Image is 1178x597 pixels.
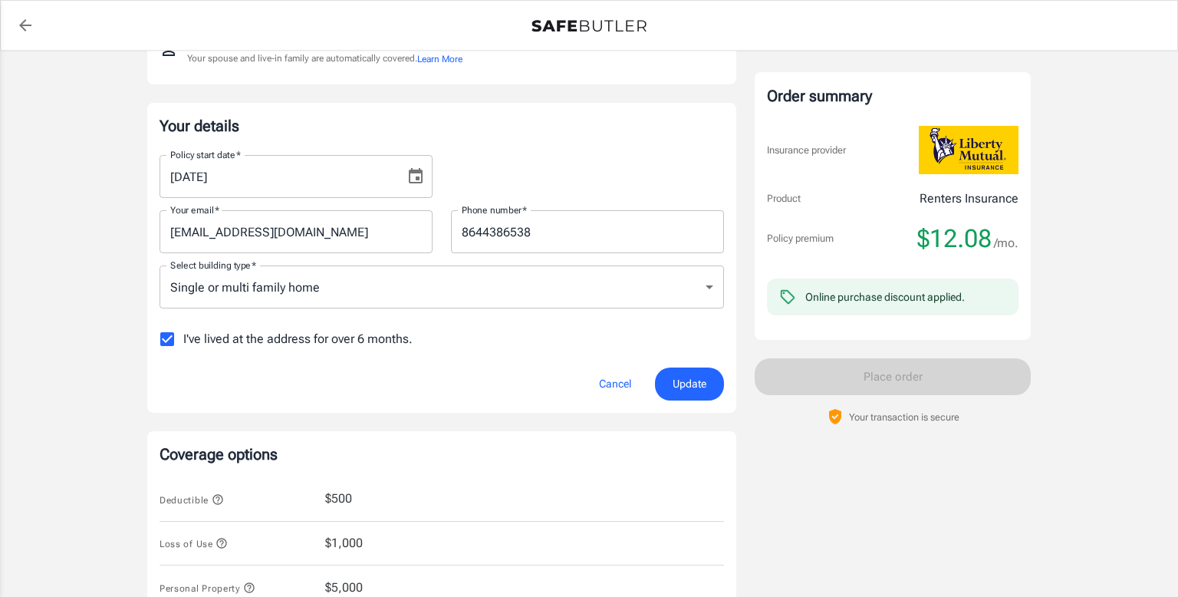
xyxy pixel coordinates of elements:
label: Policy start date [170,148,241,161]
p: Your spouse and live-in family are automatically covered. [187,51,462,66]
p: Policy premium [767,231,834,246]
button: Choose date, selected date is Oct 2, 2025 [400,161,431,192]
span: I've lived at the address for over 6 months. [183,330,413,348]
span: $500 [325,490,352,508]
button: Cancel [581,368,649,401]
p: Product [767,191,801,206]
p: Coverage options [160,444,724,465]
input: Enter email [160,210,433,253]
img: Liberty Mutual [919,126,1018,174]
span: $1,000 [325,534,363,552]
p: Your details [160,115,724,137]
div: Order summary [767,84,1018,107]
input: MM/DD/YYYY [160,155,394,198]
p: Renters Insurance [920,190,1018,208]
button: Update [655,368,724,401]
label: Select building type [170,259,256,272]
button: Deductible [160,490,224,509]
span: /mo. [994,233,1018,254]
label: Your email [170,203,219,216]
button: Learn More [417,52,462,66]
a: back to quotes [10,10,41,41]
img: Back to quotes [531,20,647,32]
span: Deductible [160,495,224,506]
span: Personal Property [160,583,255,594]
span: Update [673,374,706,394]
p: Your transaction is secure [849,410,959,424]
div: Online purchase discount applied. [805,289,965,305]
label: Phone number [462,203,527,216]
span: $12.08 [917,223,992,254]
button: Loss of Use [160,534,228,552]
input: Enter number [451,210,724,253]
span: $5,000 [325,579,363,597]
button: Personal Property [160,579,255,597]
div: Single or multi family home [160,266,724,308]
p: Insurance provider [767,143,846,158]
span: Loss of Use [160,539,228,549]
